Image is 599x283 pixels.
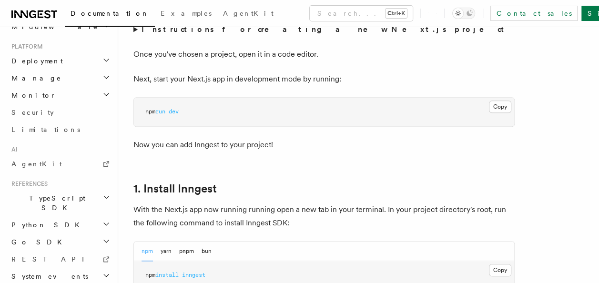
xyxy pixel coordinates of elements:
[145,272,155,278] span: npm
[8,121,112,138] a: Limitations
[8,91,56,100] span: Monitor
[133,203,515,230] p: With the Next.js app now running running open a new tab in your terminal. In your project directo...
[133,138,515,152] p: Now you can add Inngest to your project!
[489,264,511,276] button: Copy
[145,108,155,115] span: npm
[65,3,155,27] a: Documentation
[490,6,578,21] a: Contact sales
[169,108,179,115] span: dev
[8,216,112,233] button: Python SDK
[8,251,112,268] a: REST API
[223,10,274,17] span: AgentKit
[217,3,279,26] a: AgentKit
[133,182,217,195] a: 1. Install Inngest
[8,22,98,31] span: Middleware
[8,155,112,172] a: AgentKit
[142,242,153,261] button: npm
[8,233,112,251] button: Go SDK
[8,70,112,87] button: Manage
[133,23,515,36] summary: Instructions for creating a new Next.js project
[71,10,149,17] span: Documentation
[161,10,212,17] span: Examples
[179,242,194,261] button: pnpm
[8,220,85,230] span: Python SDK
[8,73,61,83] span: Manage
[8,104,112,121] a: Security
[310,6,413,21] button: Search...Ctrl+K
[161,242,172,261] button: yarn
[8,272,88,281] span: System events
[11,109,54,116] span: Security
[8,18,112,35] button: Middleware
[452,8,475,19] button: Toggle dark mode
[8,180,48,188] span: References
[202,242,212,261] button: bun
[8,56,63,66] span: Deployment
[155,108,165,115] span: run
[182,272,205,278] span: inngest
[142,25,508,34] strong: Instructions for creating a new Next.js project
[11,255,92,263] span: REST API
[11,126,80,133] span: Limitations
[8,190,112,216] button: TypeScript SDK
[11,160,62,168] span: AgentKit
[8,237,68,247] span: Go SDK
[386,9,407,18] kbd: Ctrl+K
[133,72,515,86] p: Next, start your Next.js app in development mode by running:
[8,146,18,153] span: AI
[8,52,112,70] button: Deployment
[155,272,179,278] span: install
[8,43,43,51] span: Platform
[133,48,515,61] p: Once you've chosen a project, open it in a code editor.
[8,193,103,212] span: TypeScript SDK
[155,3,217,26] a: Examples
[8,87,112,104] button: Monitor
[489,101,511,113] button: Copy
